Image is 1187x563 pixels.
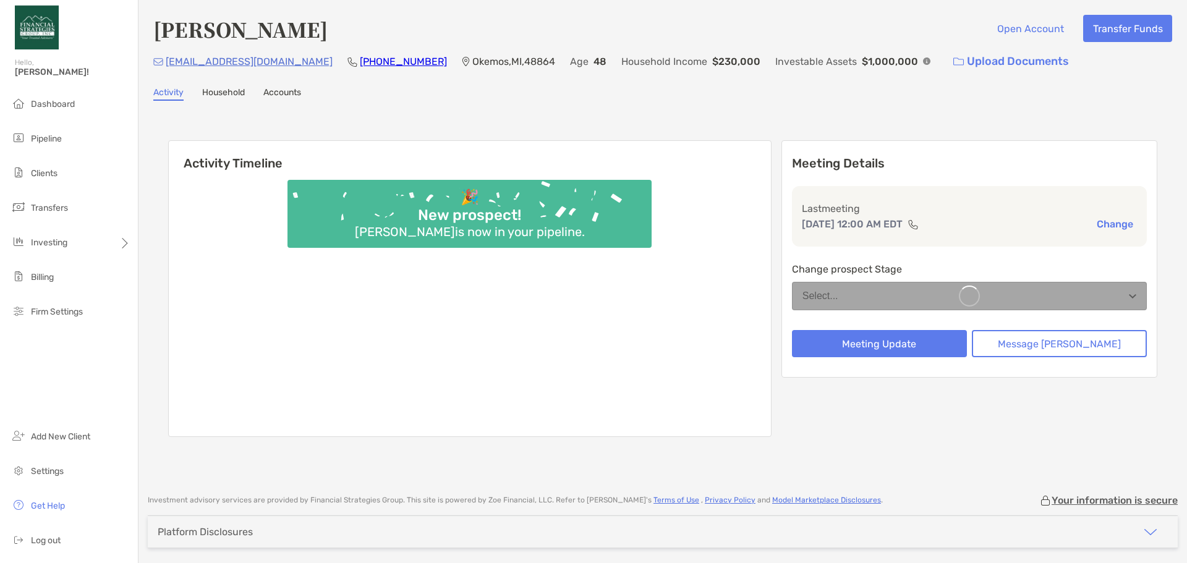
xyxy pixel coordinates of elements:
p: Okemos , MI , 48864 [472,54,555,69]
p: Age [570,54,589,69]
img: Zoe Logo [15,5,59,49]
a: Model Marketplace Disclosures [772,496,881,504]
span: Investing [31,237,67,248]
p: $1,000,000 [862,54,918,69]
h4: [PERSON_NAME] [153,15,328,43]
button: Message [PERSON_NAME] [972,330,1147,357]
button: Change [1093,218,1137,231]
span: Transfers [31,203,68,213]
a: Accounts [263,87,301,101]
span: Billing [31,272,54,282]
button: Open Account [987,15,1073,42]
button: Meeting Update [792,330,967,357]
img: investing icon [11,234,26,249]
img: firm-settings icon [11,303,26,318]
div: 🎉 [456,188,484,206]
p: 48 [593,54,606,69]
p: [EMAIL_ADDRESS][DOMAIN_NAME] [166,54,333,69]
img: logout icon [11,532,26,547]
p: Change prospect Stage [792,261,1147,277]
span: [PERSON_NAME]! [15,67,130,77]
img: icon arrow [1143,525,1158,540]
p: Household Income [621,54,707,69]
p: Your information is secure [1052,494,1178,506]
a: [PHONE_NUMBER] [360,56,447,67]
img: get-help icon [11,497,26,512]
img: add_new_client icon [11,428,26,443]
a: Privacy Policy [705,496,755,504]
img: settings icon [11,463,26,478]
div: Platform Disclosures [158,526,253,538]
p: Investable Assets [775,54,857,69]
p: [DATE] 12:00 AM EDT [802,216,903,232]
button: Transfer Funds [1083,15,1172,42]
span: Log out [31,535,61,546]
img: Info Icon [923,57,930,65]
p: Meeting Details [792,156,1147,171]
span: Firm Settings [31,307,83,317]
img: button icon [953,57,964,66]
div: New prospect! [413,206,526,224]
p: $230,000 [712,54,760,69]
p: Investment advisory services are provided by Financial Strategies Group . This site is powered by... [148,496,883,505]
a: Activity [153,87,184,101]
div: [PERSON_NAME] is now in your pipeline. [350,224,590,239]
img: Phone Icon [347,57,357,67]
span: Add New Client [31,431,90,442]
h6: Activity Timeline [169,141,771,171]
span: Dashboard [31,99,75,109]
img: dashboard icon [11,96,26,111]
img: clients icon [11,165,26,180]
img: pipeline icon [11,130,26,145]
img: Email Icon [153,58,163,66]
span: Get Help [31,501,65,511]
img: communication type [908,219,919,229]
span: Settings [31,466,64,476]
img: Location Icon [462,57,470,67]
a: Upload Documents [945,48,1077,75]
span: Clients [31,168,57,179]
img: transfers icon [11,200,26,214]
img: billing icon [11,269,26,284]
a: Household [202,87,245,101]
a: Terms of Use [653,496,699,504]
span: Pipeline [31,133,62,144]
p: Last meeting [802,201,1137,216]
